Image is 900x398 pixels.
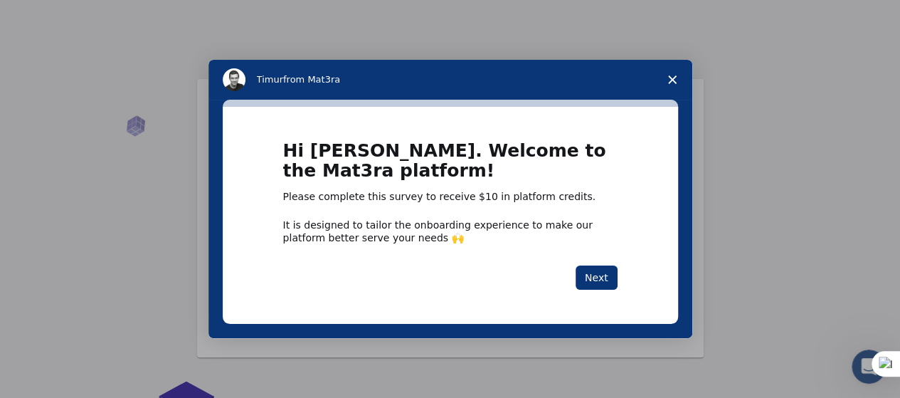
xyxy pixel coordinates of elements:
img: Profile image for Timur [223,68,245,91]
div: Please complete this survey to receive $10 in platform credits. [283,190,618,204]
span: from Mat3ra [283,74,340,85]
button: Next [576,266,618,290]
span: Timur [257,74,283,85]
span: Soporte [28,10,79,23]
span: Close survey [652,60,692,100]
h1: Hi [PERSON_NAME]. Welcome to the Mat3ra platform! [283,141,618,190]
div: It is designed to tailor the onboarding experience to make our platform better serve your needs 🙌 [283,219,618,244]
